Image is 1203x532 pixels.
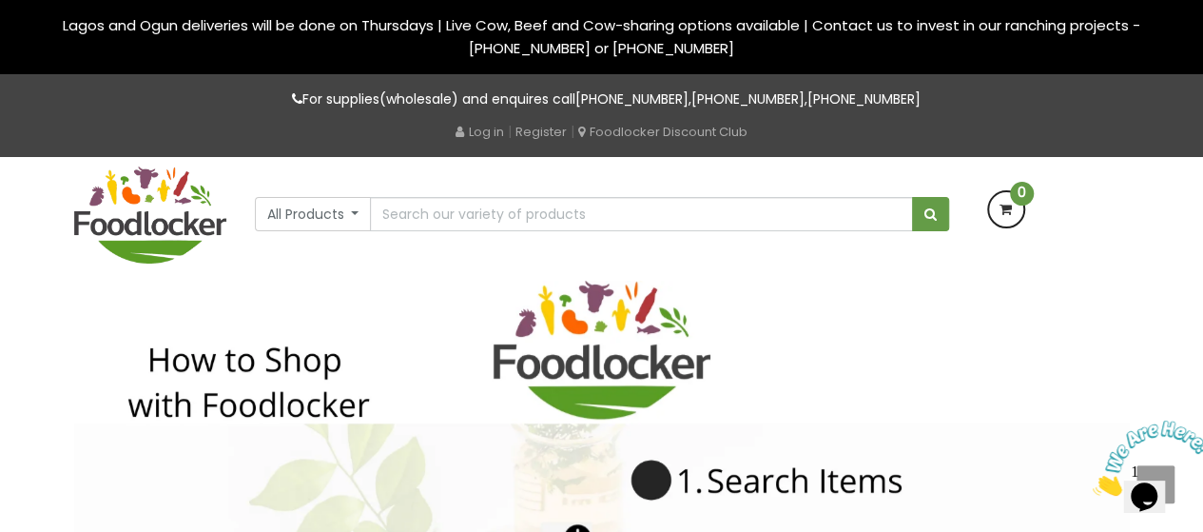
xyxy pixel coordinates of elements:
img: Chat attention grabber [8,8,126,83]
input: Search our variety of products [370,197,912,231]
a: [PHONE_NUMBER] [575,89,689,108]
iframe: chat widget [1085,413,1203,503]
span: Lagos and Ogun deliveries will be done on Thursdays | Live Cow, Beef and Cow-sharing options avai... [63,15,1140,58]
a: [PHONE_NUMBER] [691,89,805,108]
a: Register [515,123,567,141]
span: 1 [8,8,15,24]
a: Log in [456,123,504,141]
a: Foodlocker Discount Club [578,123,747,141]
span: | [508,122,512,141]
span: 0 [1010,182,1034,206]
a: [PHONE_NUMBER] [807,89,921,108]
img: FoodLocker [74,167,226,264]
p: For supplies(wholesale) and enquires call , , [74,89,1130,110]
span: | [571,122,574,141]
button: All Products [255,197,372,231]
